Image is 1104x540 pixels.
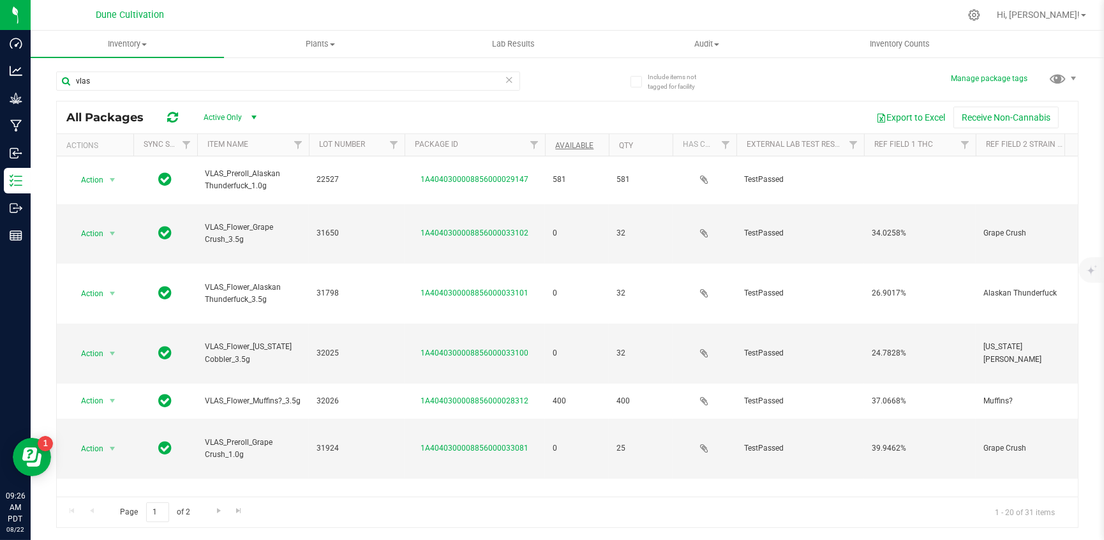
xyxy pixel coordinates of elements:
span: select [105,225,121,243]
a: Audit [610,31,803,57]
p: 08/22 [6,525,25,534]
a: 1A4040300008856000029147 [421,175,529,184]
span: 400 [616,395,665,407]
div: Actions [66,141,128,150]
span: VLAS_Flower_Alaskan Thunderfuck_3.5g [205,281,301,306]
span: Action [70,440,104,458]
a: Filter [524,134,545,156]
inline-svg: Manufacturing [10,119,22,132]
a: Filter [955,134,976,156]
span: 34.0258% [872,227,968,239]
input: 1 [146,502,169,522]
span: VLAS_Flower_[US_STATE] Cobbler_3.5g [205,341,301,365]
a: Qty [619,141,633,150]
div: Manage settings [966,9,982,21]
span: Plants [225,38,417,50]
span: TestPassed [744,287,856,299]
inline-svg: Inventory [10,174,22,187]
a: Lot Number [319,140,365,149]
span: Action [70,285,104,303]
span: 400 [553,395,601,407]
span: [US_STATE][PERSON_NAME] [983,341,1080,365]
span: select [105,392,121,410]
a: Lab Results [417,31,611,57]
a: Available [555,141,593,150]
button: Export to Excel [868,107,953,128]
span: 1 - 20 of 31 items [985,502,1065,521]
inline-svg: Grow [10,92,22,105]
a: Item Name [207,140,248,149]
span: 24.7828% [872,347,968,359]
span: 32 [616,287,665,299]
span: Lab Results [475,38,552,50]
span: VLAS_Flower_Grape Crush_3.5g [205,221,301,246]
span: VLAS_Flower_Muffins?_3.5g [205,395,301,407]
span: All Packages [66,110,156,124]
iframe: Resource center [13,438,51,476]
span: 26.9017% [872,287,968,299]
span: Action [70,345,104,363]
a: Go to the next page [209,502,228,520]
inline-svg: Dashboard [10,37,22,50]
span: Dune Cultivation [96,10,165,20]
a: 1A4040300008856000033100 [421,349,529,357]
a: Go to the last page [230,502,248,520]
span: Muffins? [983,395,1080,407]
a: Ref Field 1 THC [874,140,933,149]
a: Ref Field 2 Strain Name [986,140,1079,149]
span: 0 [553,442,601,454]
span: 581 [553,174,601,186]
span: 32026 [317,395,397,407]
a: Sync Status [144,140,193,149]
span: 22527 [317,174,397,186]
span: Action [70,392,104,410]
span: In Sync [159,284,172,302]
span: Clear [505,71,514,88]
span: Inventory [31,38,224,50]
inline-svg: Outbound [10,202,22,214]
a: Filter [176,134,197,156]
span: Audit [611,38,803,50]
a: Plants [224,31,417,57]
span: VLAS_Preroll_Grape Crush_1.0g [205,437,301,461]
span: 32 [616,227,665,239]
span: Action [70,225,104,243]
span: 25 [616,442,665,454]
span: Grape Crush [983,227,1080,239]
a: External Lab Test Result [747,140,847,149]
p: 09:26 AM PDT [6,490,25,525]
span: TestPassed [744,442,856,454]
span: 0 [553,287,601,299]
a: 1A4040300008856000033102 [421,229,529,237]
span: 32 [616,347,665,359]
a: Inventory [31,31,224,57]
inline-svg: Inbound [10,147,22,160]
span: Alaskan Thunderfuck [983,287,1080,299]
span: Inventory Counts [853,38,947,50]
iframe: Resource center unread badge [38,436,53,451]
span: select [105,345,121,363]
span: In Sync [159,439,172,457]
span: 31924 [317,442,397,454]
inline-svg: Reports [10,229,22,242]
span: TestPassed [744,347,856,359]
span: 32025 [317,347,397,359]
span: select [105,171,121,189]
a: 1A4040300008856000028312 [421,396,529,405]
button: Manage package tags [951,73,1027,84]
span: 0 [553,227,601,239]
button: Receive Non-Cannabis [953,107,1059,128]
a: Filter [384,134,405,156]
span: 0 [553,347,601,359]
a: Filter [843,134,864,156]
span: Grape Crush [983,442,1080,454]
span: Page of 2 [109,502,201,522]
span: In Sync [159,170,172,188]
span: Include items not tagged for facility [648,72,712,91]
span: 31650 [317,227,397,239]
span: In Sync [159,392,172,410]
span: 37.0668% [872,395,968,407]
span: 39.9462% [872,442,968,454]
input: Search Package ID, Item Name, SKU, Lot or Part Number... [56,71,520,91]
